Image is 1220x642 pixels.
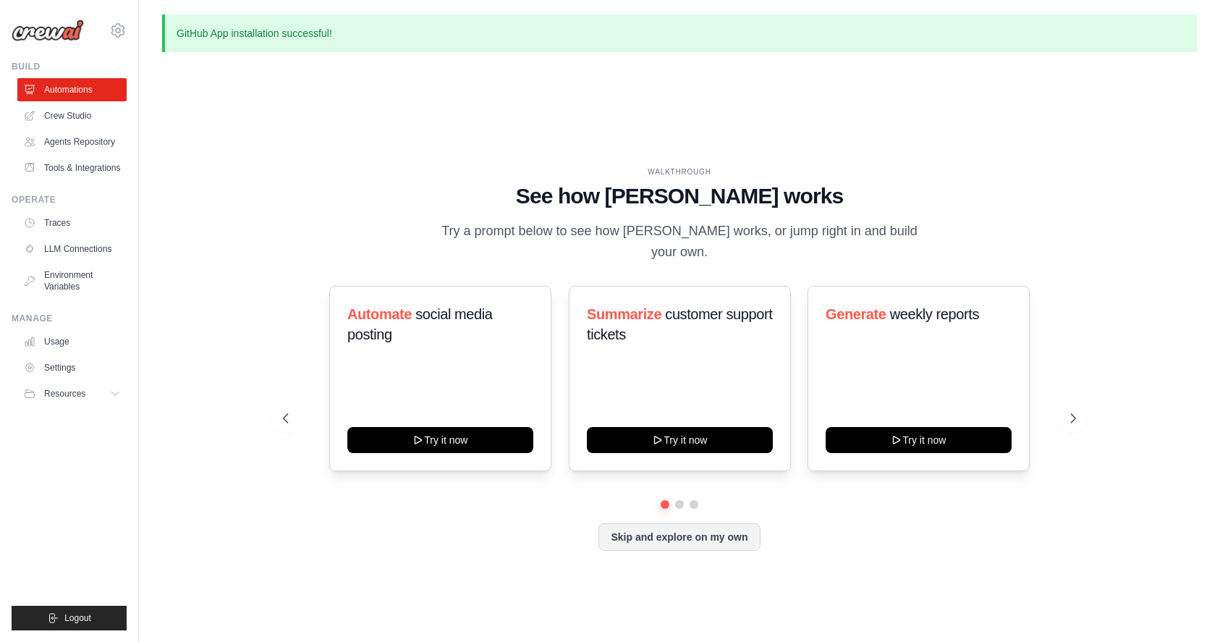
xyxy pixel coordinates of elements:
[347,427,533,453] button: Try it now
[17,382,127,405] button: Resources
[17,356,127,379] a: Settings
[347,306,412,322] span: Automate
[17,263,127,298] a: Environment Variables
[17,78,127,101] a: Automations
[64,612,91,624] span: Logout
[17,211,127,235] a: Traces
[283,166,1076,177] div: WALKTHROUGH
[587,306,772,342] span: customer support tickets
[436,221,923,263] p: Try a prompt below to see how [PERSON_NAME] works, or jump right in and build your own.
[12,61,127,72] div: Build
[17,237,127,261] a: LLM Connections
[12,20,84,41] img: Logo
[890,306,979,322] span: weekly reports
[12,194,127,206] div: Operate
[347,306,493,342] span: social media posting
[17,330,127,353] a: Usage
[826,306,886,322] span: Generate
[598,523,760,551] button: Skip and explore on my own
[587,427,773,453] button: Try it now
[283,183,1076,209] h1: See how [PERSON_NAME] works
[587,306,661,322] span: Summarize
[12,606,127,630] button: Logout
[17,104,127,127] a: Crew Studio
[162,14,1197,52] p: GitHub App installation successful!
[17,130,127,153] a: Agents Repository
[17,156,127,179] a: Tools & Integrations
[12,313,127,324] div: Manage
[826,427,1012,453] button: Try it now
[44,388,85,400] span: Resources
